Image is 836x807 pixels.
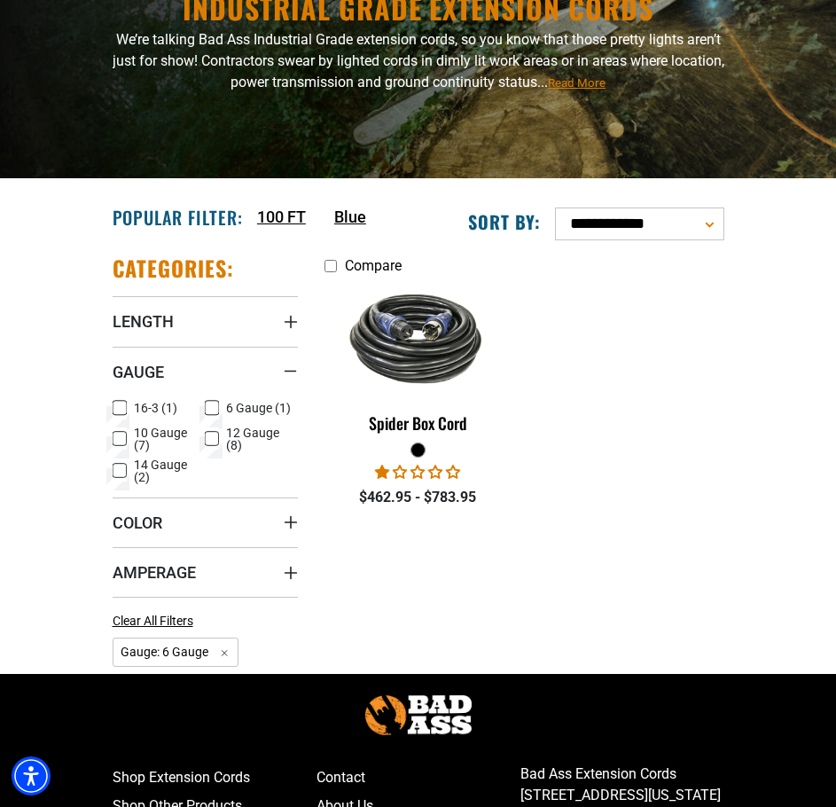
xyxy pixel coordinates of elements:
span: Amperage [113,562,196,583]
a: 100 FT [257,205,306,229]
summary: Amperage [113,547,299,597]
span: Clear All Filters [113,614,193,628]
a: Gauge: 6 Gauge [113,643,239,660]
summary: Gauge [113,347,299,396]
a: Shop Extension Cords [113,764,316,792]
a: Contact [316,764,520,792]
span: 12 Gauge (8) [226,427,291,451]
span: 14 Gauge (2) [134,458,199,483]
summary: Length [113,296,299,346]
a: Clear All Filters [113,612,200,631]
label: Sort by: [468,210,541,233]
span: Length [113,311,174,332]
a: black Spider Box Cord [324,283,511,442]
span: Gauge [113,362,164,382]
span: Color [113,513,162,533]
p: We’re talking Bad Ass Industrial Grade extension cords, so you know that those pretty lights aren... [113,29,724,93]
div: $462.95 - $783.95 [324,487,511,508]
img: black [324,282,512,395]
span: Compare [345,257,402,274]
a: Blue [334,205,366,229]
h2: Categories: [113,255,235,282]
span: Read More [548,76,606,90]
span: 1.00 stars [375,464,460,481]
div: Accessibility Menu [12,756,51,795]
div: Spider Box Cord [324,415,511,431]
h2: Popular Filter: [113,206,243,229]
span: Gauge: 6 Gauge [113,638,239,667]
span: 16-3 (1) [134,402,177,414]
img: Bad Ass Extension Cords [365,695,472,735]
summary: Color [113,498,299,547]
span: 10 Gauge (7) [134,427,199,451]
span: 6 Gauge (1) [226,402,291,414]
